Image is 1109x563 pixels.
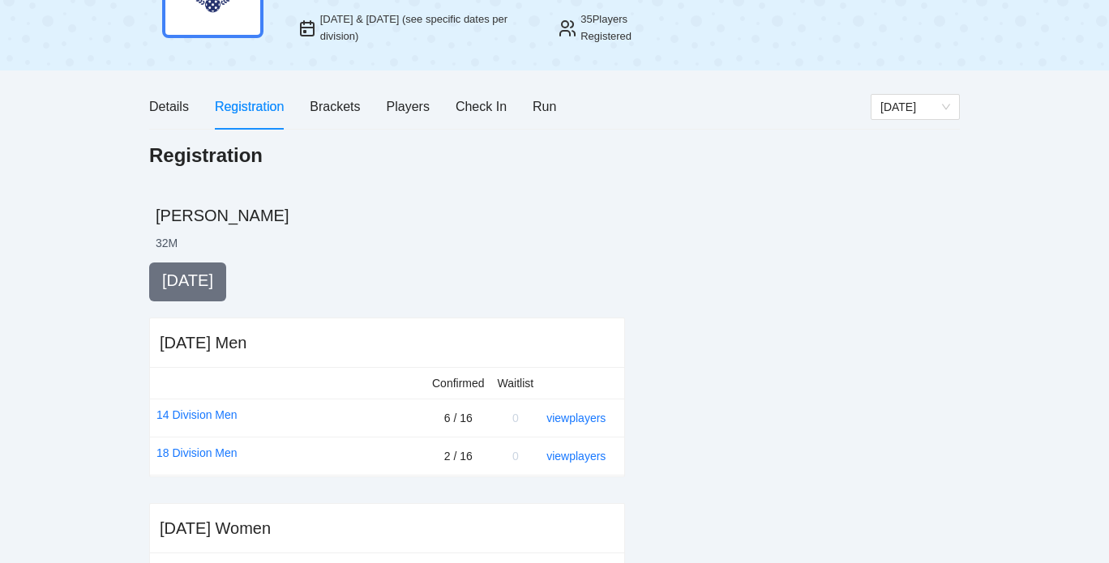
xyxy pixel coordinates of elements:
[512,450,519,463] span: 0
[156,235,178,251] li: 32 M
[546,450,606,463] a: view players
[156,204,960,227] h2: [PERSON_NAME]
[162,271,213,289] span: [DATE]
[533,96,556,117] div: Run
[432,374,485,392] div: Confirmed
[546,412,606,424] a: view players
[580,11,676,45] div: 35 Players Registered
[215,96,284,117] div: Registration
[426,399,491,437] td: 6 / 16
[880,95,950,119] span: Thursday
[149,143,263,168] h1: Registration
[320,11,539,45] div: [DATE] & [DATE] (see specific dates per division)
[160,331,246,354] div: [DATE] Men
[156,406,238,424] a: 14 Division Men
[149,96,189,117] div: Details
[160,517,271,540] div: [DATE] Women
[456,96,507,117] div: Check In
[310,96,360,117] div: Brackets
[426,437,491,476] td: 2 / 16
[156,444,238,462] a: 18 Division Men
[512,412,519,424] span: 0
[387,96,430,117] div: Players
[498,374,534,392] div: Waitlist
